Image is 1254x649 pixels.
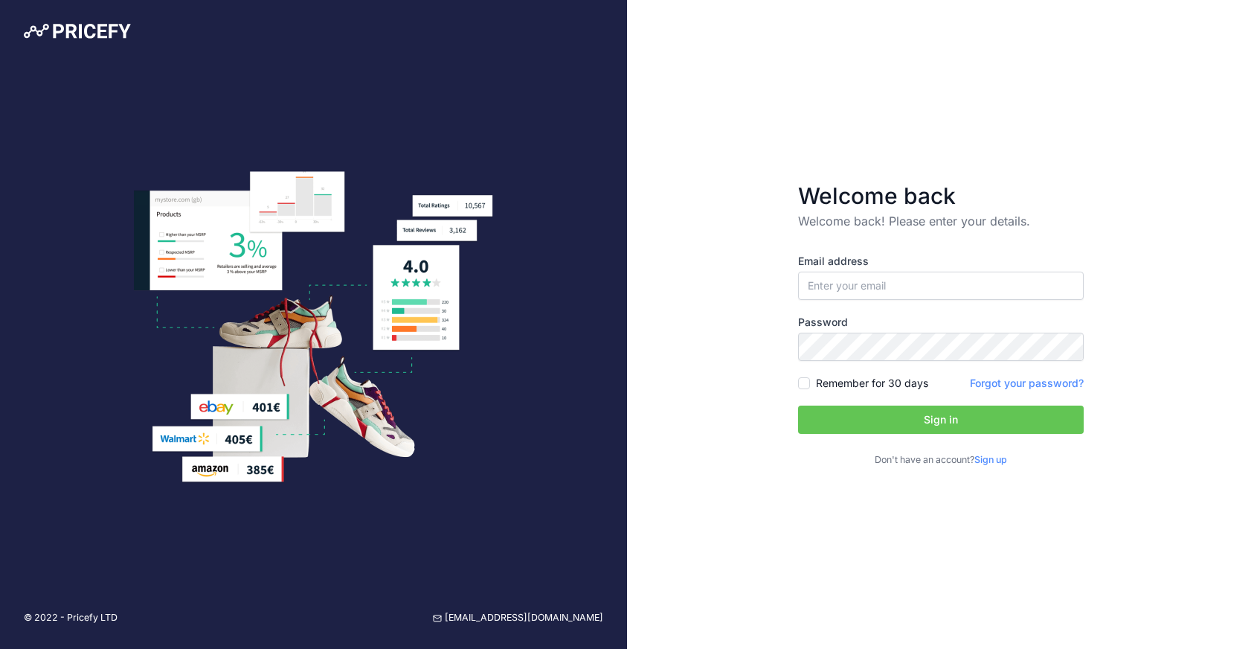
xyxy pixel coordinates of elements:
[798,406,1084,434] button: Sign in
[970,377,1084,389] a: Forgot your password?
[798,254,1084,269] label: Email address
[974,454,1007,465] a: Sign up
[798,182,1084,209] h3: Welcome back
[798,315,1084,330] label: Password
[24,24,131,39] img: Pricefy
[798,212,1084,230] p: Welcome back! Please enter your details.
[24,611,118,625] p: © 2022 - Pricefy LTD
[816,376,928,391] label: Remember for 30 days
[798,272,1084,300] input: Enter your email
[798,453,1084,467] p: Don't have an account?
[433,611,603,625] a: [EMAIL_ADDRESS][DOMAIN_NAME]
